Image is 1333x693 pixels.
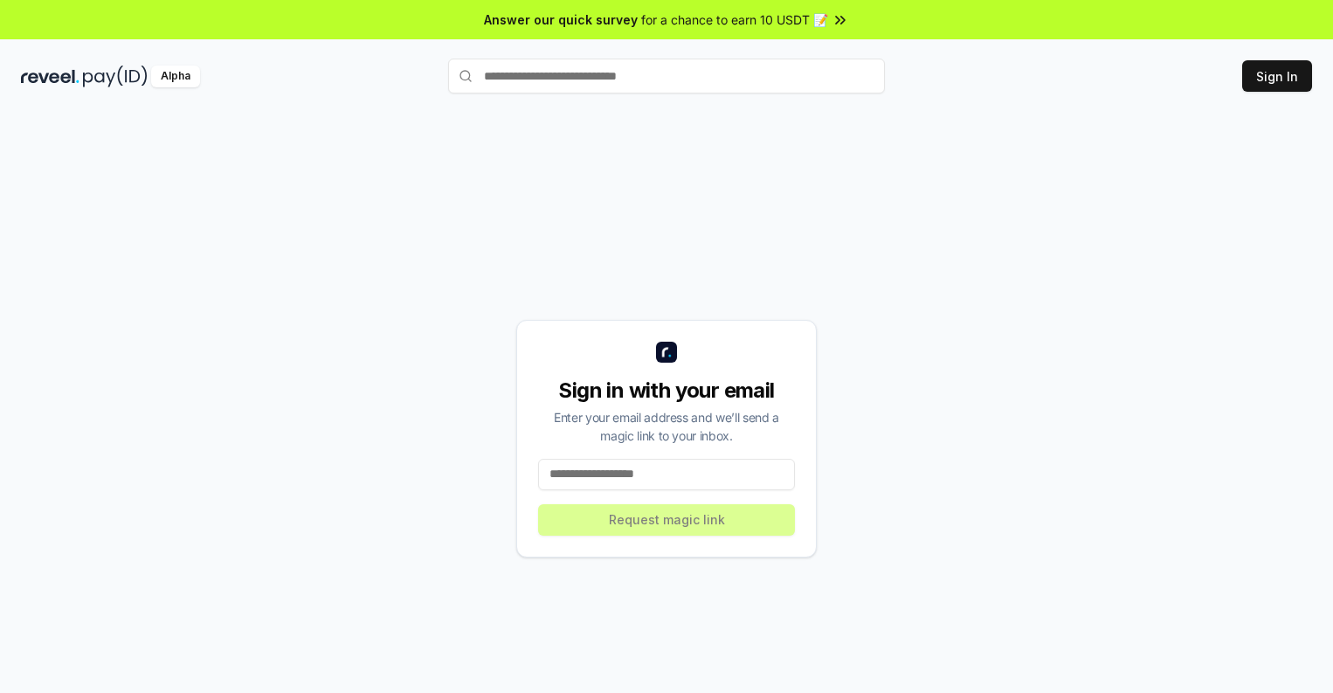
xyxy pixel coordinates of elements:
[538,408,795,445] div: Enter your email address and we’ll send a magic link to your inbox.
[656,342,677,363] img: logo_small
[21,66,79,87] img: reveel_dark
[151,66,200,87] div: Alpha
[83,66,148,87] img: pay_id
[641,10,828,29] span: for a chance to earn 10 USDT 📝
[484,10,638,29] span: Answer our quick survey
[1242,60,1312,92] button: Sign In
[538,377,795,405] div: Sign in with your email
